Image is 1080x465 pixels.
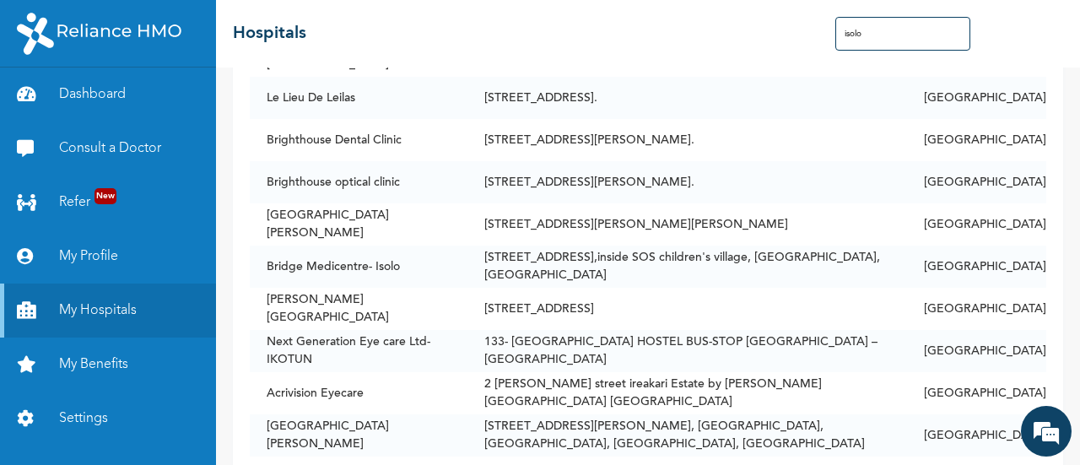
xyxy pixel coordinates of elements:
td: [GEOGRAPHIC_DATA] [907,414,1046,457]
img: d_794563401_company_1708531726252_794563401 [31,84,68,127]
div: Chat with us now [88,95,283,116]
td: [STREET_ADDRESS][PERSON_NAME]. [467,161,907,203]
td: Next Generation Eye care Ltd- IKOTUN [250,330,467,372]
div: Minimize live chat window [277,8,317,49]
td: [STREET_ADDRESS] [467,288,907,330]
td: [GEOGRAPHIC_DATA] [907,77,1046,119]
td: [GEOGRAPHIC_DATA] [907,330,1046,372]
td: Acrivision Eyecare [250,372,467,414]
div: FAQs [165,381,322,433]
h2: Hospitals [233,21,306,46]
span: Conversation [8,410,165,422]
td: [GEOGRAPHIC_DATA] [907,372,1046,414]
td: [GEOGRAPHIC_DATA] [907,161,1046,203]
td: Le Lieu De Leilas [250,77,467,119]
td: [GEOGRAPHIC_DATA][PERSON_NAME] [250,414,467,457]
td: Brighthouse optical clinic [250,161,467,203]
textarea: Type your message and hit 'Enter' [8,322,321,381]
td: Brighthouse Dental Clinic [250,119,467,161]
td: 133- [GEOGRAPHIC_DATA] HOSTEL BUS-STOP [GEOGRAPHIC_DATA] –[GEOGRAPHIC_DATA] [467,330,907,372]
td: [GEOGRAPHIC_DATA] [907,203,1046,246]
td: [GEOGRAPHIC_DATA] [907,246,1046,288]
td: [STREET_ADDRESS][PERSON_NAME], [GEOGRAPHIC_DATA], [GEOGRAPHIC_DATA], [GEOGRAPHIC_DATA], [GEOGRAPH... [467,414,907,457]
span: We're online! [98,143,233,313]
td: 2 [PERSON_NAME] street ireakari Estate by [PERSON_NAME][GEOGRAPHIC_DATA] [GEOGRAPHIC_DATA] [467,372,907,414]
td: [STREET_ADDRESS][PERSON_NAME][PERSON_NAME] [467,203,907,246]
input: Search Hospitals... [835,17,970,51]
td: [STREET_ADDRESS],inside SOS children's village, [GEOGRAPHIC_DATA],[GEOGRAPHIC_DATA] [467,246,907,288]
td: [STREET_ADDRESS][PERSON_NAME]. [467,119,907,161]
td: Bridge Medicentre- Isolo [250,246,467,288]
td: [STREET_ADDRESS]. [467,77,907,119]
img: RelianceHMO's Logo [17,13,181,55]
td: [GEOGRAPHIC_DATA][PERSON_NAME] [250,203,467,246]
td: [GEOGRAPHIC_DATA] [907,288,1046,330]
span: New [94,188,116,204]
td: [GEOGRAPHIC_DATA] [907,119,1046,161]
td: [PERSON_NAME][GEOGRAPHIC_DATA] [250,288,467,330]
